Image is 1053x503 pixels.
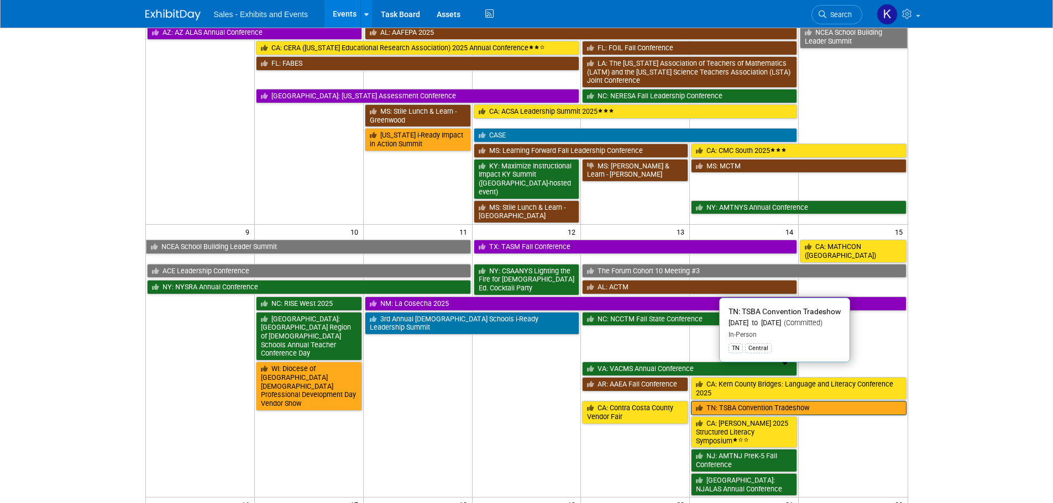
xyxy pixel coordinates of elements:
[147,264,471,278] a: ACE Leadership Conference
[582,89,797,103] a: NC: NERESA Fall Leadership Conference
[256,41,580,55] a: CA: CERA ([US_STATE] Educational Research Association) 2025 Annual Conference
[781,319,823,327] span: (Committed)
[582,41,797,55] a: FL: FOIL Fall Conference
[691,144,906,158] a: CA: CMC South 2025
[474,264,580,295] a: NY: CSAANYS Lighting the Fire for [DEMOGRAPHIC_DATA] Ed. Cocktail Party
[256,56,580,71] a: FL: FABES
[147,25,362,40] a: AZ: AZ ALAS Annual Conference
[675,225,689,239] span: 13
[256,362,362,411] a: WI: Diocese of [GEOGRAPHIC_DATA][DEMOGRAPHIC_DATA] Professional Development Day Vendor Show
[474,144,689,158] a: MS: Learning Forward Fall Leadership Conference
[145,9,201,20] img: ExhibitDay
[582,56,797,88] a: LA: The [US_STATE] Association of Teachers of Mathematics (LATM) and the [US_STATE] Science Teach...
[729,307,841,316] span: TN: TSBA Convention Tradeshow
[365,104,471,127] a: MS: Stile Lunch & Learn - Greenwood
[582,401,688,423] a: CA: Contra Costa County Vendor Fair
[474,159,580,199] a: KY: Maximize Instructional Impact KY Summit ([GEOGRAPHIC_DATA]-hosted event)
[729,331,757,338] span: In-Person
[691,401,906,415] a: TN: TSBA Convention Tradeshow
[691,200,906,215] a: NY: AMTNYS Annual Conference
[214,10,308,19] span: Sales - Exhibits and Events
[894,225,908,239] span: 15
[256,296,362,311] a: NC: RISE West 2025
[474,240,798,254] a: TX: TASM Fall Conference
[800,240,906,262] a: CA: MATHCON ([GEOGRAPHIC_DATA])
[826,10,852,19] span: Search
[691,159,906,173] a: MS: MCTM
[474,128,798,142] a: CASE
[147,280,471,294] a: NY: NYSRA Annual Conference
[582,280,797,294] a: AL: ACTM
[745,343,772,353] div: Central
[800,25,907,48] a: NCEA School Building Leader Summit
[729,343,743,353] div: TN
[582,264,906,278] a: The Forum Cohort 10 Meeting #3
[474,200,580,223] a: MS: Stile Lunch & Learn - [GEOGRAPHIC_DATA]
[811,5,862,24] a: Search
[691,449,797,472] a: NJ: AMTNJ PreK-5 Fall Conference
[365,25,797,40] a: AL: AAFEPA 2025
[877,4,898,25] img: Kara Haven
[691,416,797,448] a: CA: [PERSON_NAME] 2025 Structured Literacy Symposium
[458,225,472,239] span: 11
[256,312,362,361] a: [GEOGRAPHIC_DATA]: [GEOGRAPHIC_DATA] Region of [DEMOGRAPHIC_DATA] Schools Annual Teacher Conferen...
[582,312,797,326] a: NC: NCCTM Fall State Conference
[729,319,841,328] div: [DATE] to [DATE]
[582,377,688,391] a: AR: AAEA Fall Conference
[244,225,254,239] span: 9
[582,362,797,376] a: VA: VACMS Annual Conference
[691,377,906,400] a: CA: Kern County Bridges: Language and Literacy Conference 2025
[365,296,907,311] a: NM: La Cosecha 2025
[567,225,580,239] span: 12
[691,473,797,496] a: [GEOGRAPHIC_DATA]: NJALAS Annual Conference
[474,104,798,119] a: CA: ACSA Leadership Summit 2025
[365,128,471,151] a: [US_STATE] i-Ready Impact in Action Summit
[582,159,688,182] a: MS: [PERSON_NAME] & Learn - [PERSON_NAME]
[365,312,580,335] a: 3rd Annual [DEMOGRAPHIC_DATA] Schools i-Ready Leadership Summit
[784,225,798,239] span: 14
[349,225,363,239] span: 10
[256,89,580,103] a: [GEOGRAPHIC_DATA]: [US_STATE] Assessment Conference
[146,240,471,254] a: NCEA School Building Leader Summit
